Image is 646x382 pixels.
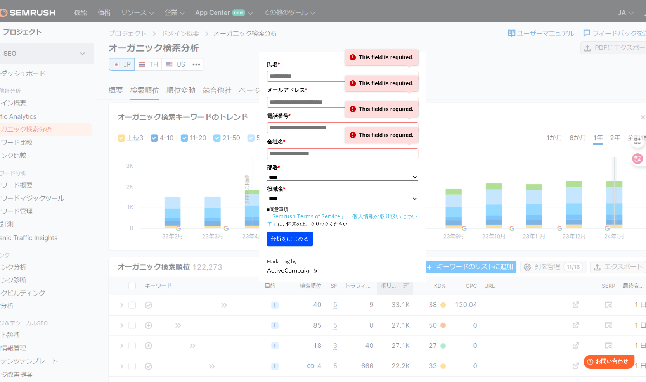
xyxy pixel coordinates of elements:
[267,60,418,69] label: 氏名
[345,50,418,65] div: This field is required.
[267,206,418,228] p: ■同意事項 にご同意の上、クリックください
[345,101,418,117] div: This field is required.
[267,137,418,146] label: 会社名
[267,86,418,94] label: メールアドレス
[267,163,418,172] label: 部署
[267,258,418,266] div: Marketing by
[345,127,418,143] div: This field is required.
[577,352,637,373] iframe: Help widget launcher
[267,185,418,193] label: 役職名
[267,213,417,227] a: 「個人情報の取り扱いについて」
[267,112,418,120] label: 電話番号
[267,213,346,220] a: 「Semrush Terms of Service」
[267,232,313,246] button: 分析をはじめる
[345,76,418,91] div: This field is required.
